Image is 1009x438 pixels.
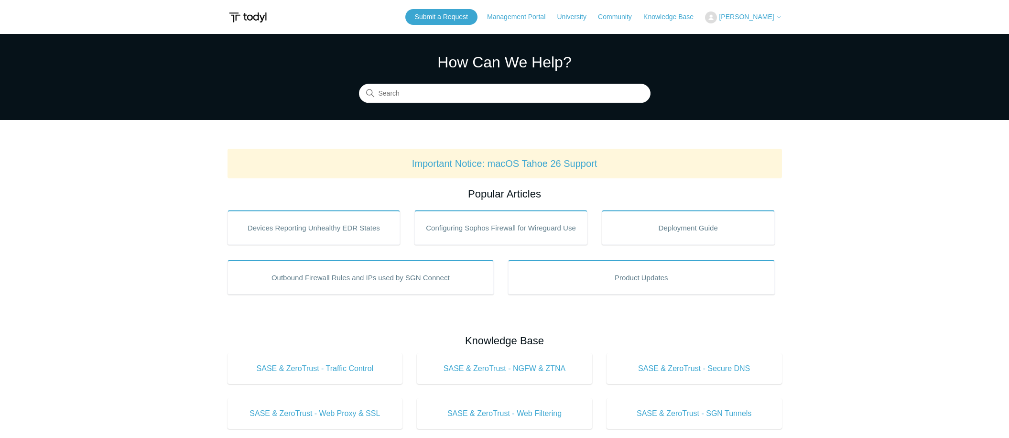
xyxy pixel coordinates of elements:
a: University [557,12,596,22]
a: Product Updates [508,260,775,295]
h2: Knowledge Base [228,333,782,349]
span: SASE & ZeroTrust - SGN Tunnels [621,408,768,419]
img: Todyl Support Center Help Center home page [228,9,268,26]
a: SASE & ZeroTrust - SGN Tunnels [607,398,782,429]
a: Outbound Firewall Rules and IPs used by SGN Connect [228,260,494,295]
a: Configuring Sophos Firewall for Wireguard Use [414,210,587,245]
h1: How Can We Help? [359,51,651,74]
a: SASE & ZeroTrust - Traffic Control [228,353,403,384]
input: Search [359,84,651,103]
a: Submit a Request [405,9,477,25]
span: [PERSON_NAME] [719,13,774,21]
a: SASE & ZeroTrust - Web Proxy & SSL [228,398,403,429]
a: Knowledge Base [643,12,703,22]
a: Management Portal [487,12,555,22]
span: SASE & ZeroTrust - Web Proxy & SSL [242,408,389,419]
span: SASE & ZeroTrust - Traffic Control [242,363,389,374]
a: Important Notice: macOS Tahoe 26 Support [412,158,597,169]
span: SASE & ZeroTrust - NGFW & ZTNA [431,363,578,374]
button: [PERSON_NAME] [705,11,781,23]
a: SASE & ZeroTrust - Secure DNS [607,353,782,384]
a: Deployment Guide [602,210,775,245]
a: Devices Reporting Unhealthy EDR States [228,210,401,245]
a: SASE & ZeroTrust - Web Filtering [417,398,592,429]
span: SASE & ZeroTrust - Secure DNS [621,363,768,374]
a: SASE & ZeroTrust - NGFW & ZTNA [417,353,592,384]
h2: Popular Articles [228,186,782,202]
a: Community [598,12,641,22]
span: SASE & ZeroTrust - Web Filtering [431,408,578,419]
